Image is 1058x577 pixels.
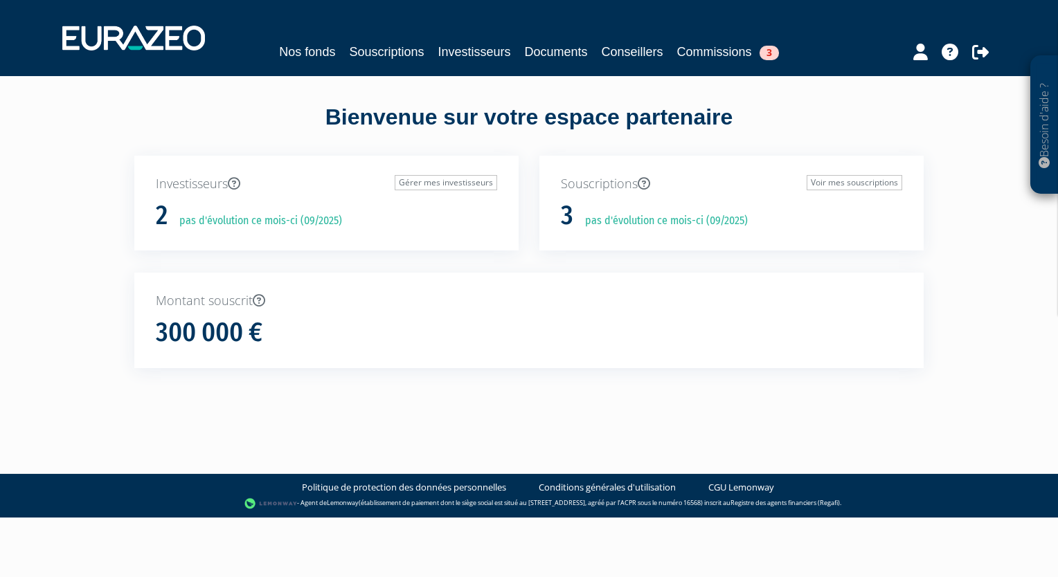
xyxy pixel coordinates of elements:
a: Commissions3 [677,42,779,62]
h1: 300 000 € [156,318,262,347]
p: Souscriptions [561,175,902,193]
img: 1732889491-logotype_eurazeo_blanc_rvb.png [62,26,205,51]
a: Lemonway [327,498,359,507]
div: - Agent de (établissement de paiement dont le siège social est situé au [STREET_ADDRESS], agréé p... [14,497,1044,511]
h1: 3 [561,201,573,230]
h1: 2 [156,201,168,230]
a: Investisseurs [438,42,510,62]
a: Voir mes souscriptions [807,175,902,190]
p: Besoin d'aide ? [1037,63,1052,187]
a: Souscriptions [349,42,424,62]
a: Conseillers [602,42,663,62]
img: logo-lemonway.png [244,497,298,511]
p: Investisseurs [156,175,497,193]
a: Conditions générales d'utilisation [539,481,676,494]
p: pas d'évolution ce mois-ci (09/2025) [170,213,342,229]
a: Nos fonds [279,42,335,62]
a: Documents [525,42,588,62]
div: Bienvenue sur votre espace partenaire [124,102,934,156]
a: CGU Lemonway [708,481,774,494]
a: Gérer mes investisseurs [395,175,497,190]
span: 3 [760,46,779,60]
p: Montant souscrit [156,292,902,310]
a: Politique de protection des données personnelles [302,481,506,494]
p: pas d'évolution ce mois-ci (09/2025) [575,213,748,229]
a: Registre des agents financiers (Regafi) [730,498,840,507]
